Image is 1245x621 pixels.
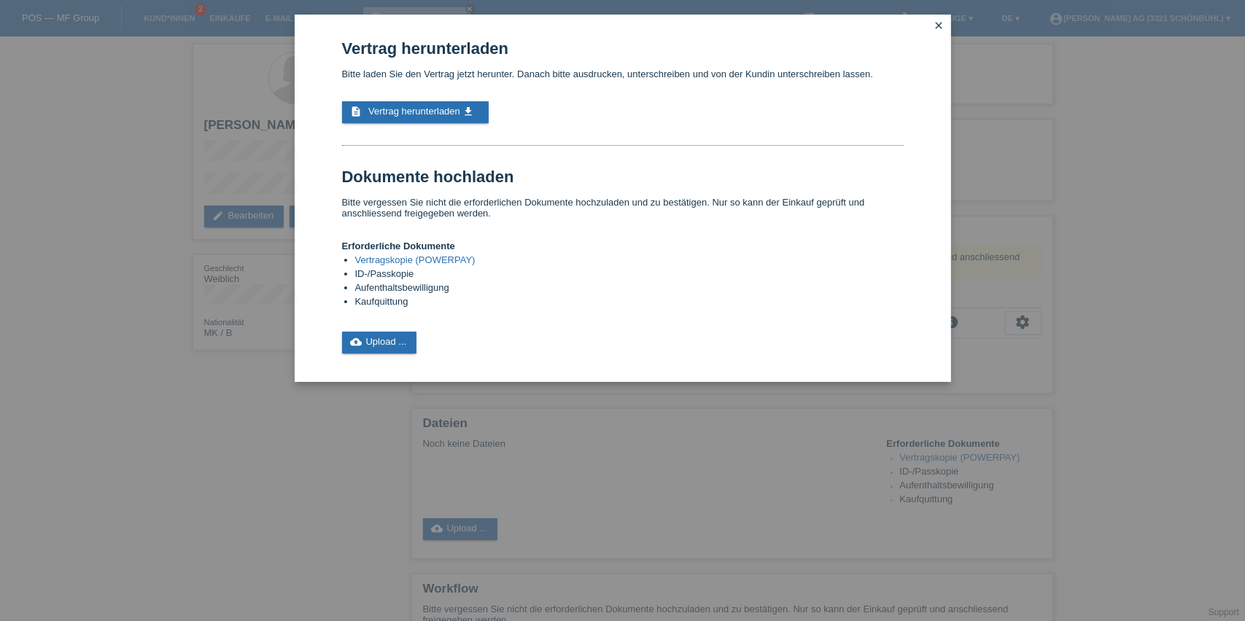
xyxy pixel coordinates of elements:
[342,69,904,79] p: Bitte laden Sie den Vertrag jetzt herunter. Danach bitte ausdrucken, unterschreiben und von der K...
[355,282,904,296] li: Aufenthaltsbewilligung
[342,197,904,219] p: Bitte vergessen Sie nicht die erforderlichen Dokumente hochzuladen und zu bestätigen. Nur so kann...
[355,296,904,310] li: Kaufquittung
[342,101,489,123] a: description Vertrag herunterladen get_app
[930,18,949,35] a: close
[368,106,460,117] span: Vertrag herunterladen
[355,254,476,265] a: Vertragskopie (POWERPAY)
[355,268,904,282] li: ID-/Passkopie
[342,241,904,251] h4: Erforderliche Dokumente
[342,39,904,58] h1: Vertrag herunterladen
[342,332,417,354] a: cloud_uploadUpload ...
[351,336,362,348] i: cloud_upload
[342,168,904,186] h1: Dokumente hochladen
[351,106,362,117] i: description
[463,106,475,117] i: get_app
[934,20,945,31] i: close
